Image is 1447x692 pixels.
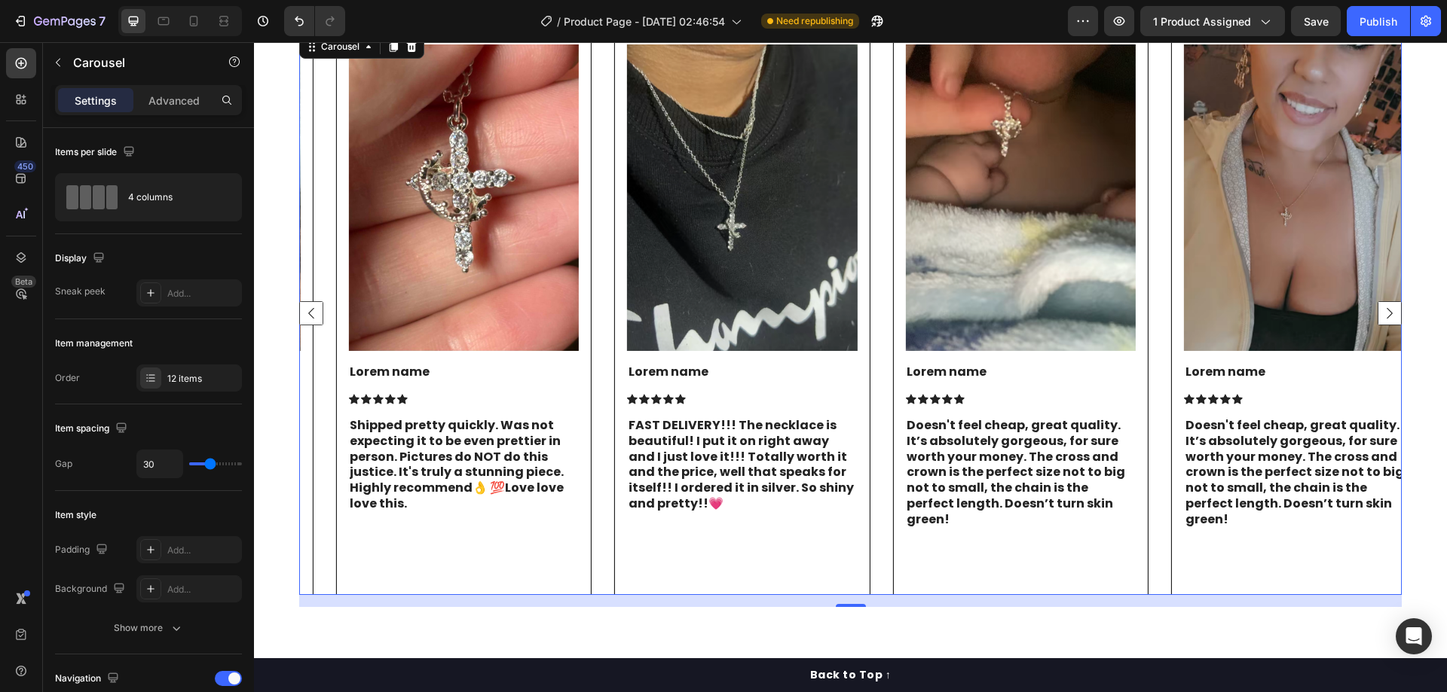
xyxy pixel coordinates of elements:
[1124,259,1148,283] button: Carousel Next Arrow
[564,14,725,29] span: Product Page - [DATE] 02:46:54
[167,544,238,557] div: Add...
[1140,6,1285,36] button: 1 product assigned
[14,160,36,172] div: 450
[1304,15,1329,28] span: Save
[1347,6,1410,36] button: Publish
[1396,618,1432,654] div: Open Intercom Messenger
[932,322,1159,338] p: Lorem name
[55,614,242,642] button: Show more
[557,14,561,29] span: /
[651,374,882,487] div: Rich Text Editor. Editing area: main
[55,248,108,269] div: Display
[55,540,111,560] div: Padding
[148,93,200,108] p: Advanced
[55,371,80,385] div: Order
[55,337,133,350] div: Item management
[6,6,112,36] button: 7
[653,376,880,486] p: Doesn't feel cheap, great quality. It’s absolutely gorgeous, for sure worth your money. The cross...
[254,42,1447,692] iframe: Design area
[556,625,638,641] div: Back to Top ↑
[375,376,602,470] p: FAST DELIVERY!!! The necklace is beautiful! I put it on right away and I just love it!!! Totally ...
[653,322,880,338] p: Lorem name
[167,583,238,596] div: Add...
[55,579,128,599] div: Background
[454,453,470,470] span: 💗
[55,669,122,689] div: Navigation
[1360,14,1397,29] div: Publish
[167,287,238,300] div: Add...
[651,2,882,309] img: gempages_580694838337339987-4f3697a8-74fb-4da7-b11c-d737ab998eb3.png
[137,450,182,477] input: Auto
[1153,14,1251,29] span: 1 product assigned
[114,620,184,636] div: Show more
[75,93,117,108] p: Settings
[167,372,238,386] div: 12 items
[373,374,604,471] div: Rich Text Editor. Editing area: main
[375,322,602,338] p: Lorem name
[55,508,96,522] div: Item style
[55,419,130,439] div: Item spacing
[776,14,853,28] span: Need republishing
[932,376,1159,486] p: Doesn't feel cheap, great quality. It’s absolutely gorgeous, for sure worth your money. The cross...
[930,2,1161,309] img: gempages_580694838337339987-15def137-6acd-4f13-b017-025477ac376d.png
[284,6,345,36] div: Undo/Redo
[1291,6,1341,36] button: Save
[99,12,106,30] p: 7
[55,142,138,163] div: Items per slide
[55,457,72,471] div: Gap
[128,180,220,215] div: 4 columns
[73,53,201,72] p: Carousel
[11,276,36,288] div: Beta
[55,285,106,298] div: Sneak peek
